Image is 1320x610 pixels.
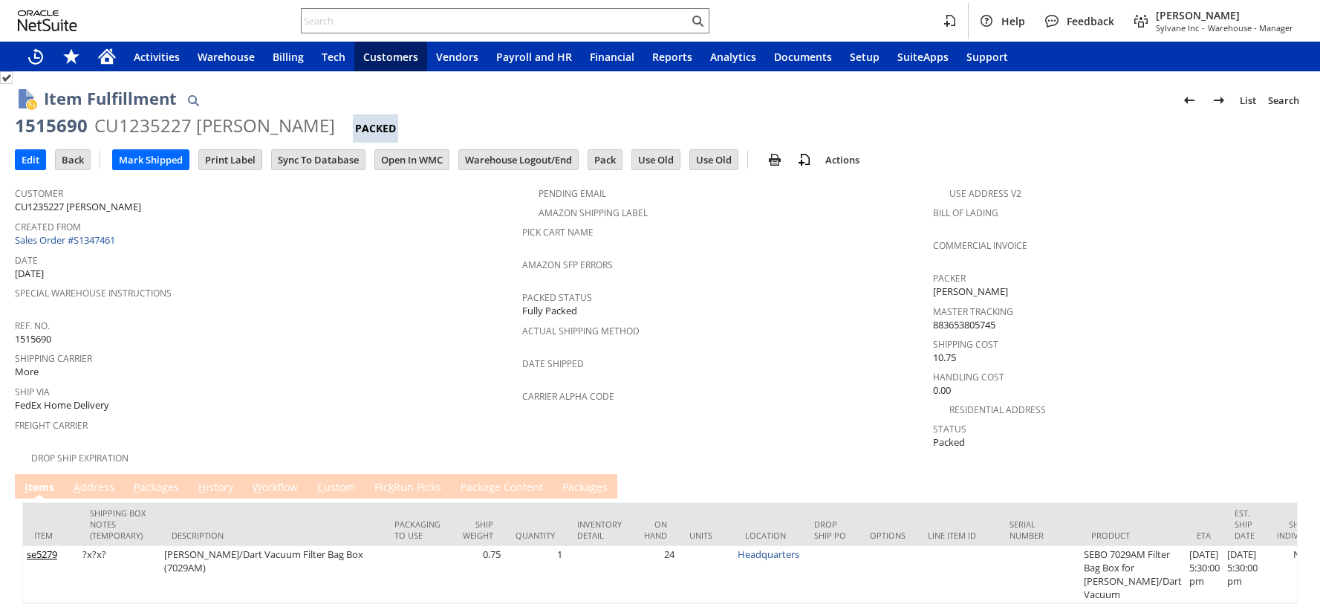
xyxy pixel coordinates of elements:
[16,150,45,169] input: Edit
[15,187,63,200] a: Customer
[933,351,956,365] span: 10.75
[745,530,792,541] div: Location
[273,50,304,64] span: Billing
[89,42,125,71] a: Home
[94,114,335,137] div: CU1235227 [PERSON_NAME]
[74,480,80,494] span: A
[463,519,493,541] div: Ship Weight
[15,365,39,379] span: More
[457,480,547,496] a: Package Content
[496,50,572,64] span: Payroll and HR
[90,507,149,541] div: Shipping Box Notes (Temporary)
[1210,91,1228,109] img: Next
[253,480,262,494] span: W
[1197,530,1212,541] div: ETA
[249,480,302,496] a: Workflow
[888,42,958,71] a: SuiteApps
[1235,507,1255,541] div: Est. Ship Date
[79,546,160,603] td: ?x?x?
[15,200,141,214] span: CU1235227 [PERSON_NAME]
[125,42,189,71] a: Activities
[130,480,183,496] a: Packages
[160,546,383,603] td: [PERSON_NAME]/Dart Vacuum Filter Bag Box (7029AM)
[172,530,372,541] div: Description
[710,50,756,64] span: Analytics
[738,548,799,561] a: Headquarters
[70,480,118,496] a: Address
[652,50,692,64] span: Reports
[933,338,998,351] a: Shipping Cost
[371,480,445,496] a: PickRun Picks
[375,150,449,169] input: Open In WMC
[774,50,832,64] span: Documents
[897,50,949,64] span: SuiteApps
[796,151,813,169] img: add-record.svg
[933,423,966,435] a: Status
[850,50,880,64] span: Setup
[933,305,1013,318] a: Master Tracking
[590,50,634,64] span: Financial
[459,150,578,169] input: Warehouse Logout/End
[489,480,495,494] span: g
[353,114,398,143] div: Packed
[15,233,119,247] a: Sales Order #S1347461
[516,530,555,541] div: Quantity
[1202,22,1205,33] span: -
[21,480,58,496] a: Items
[958,42,1017,71] a: Support
[841,42,888,71] a: Setup
[15,386,50,398] a: Ship Via
[596,480,602,494] span: e
[522,259,613,271] a: Amazon SFP Errors
[522,357,584,370] a: Date Shipped
[15,332,51,346] span: 1515690
[388,480,394,494] span: k
[588,150,622,169] input: Pack
[452,546,504,603] td: 0.75
[1180,91,1198,109] img: Previous
[933,371,1004,383] a: Handling Cost
[189,42,264,71] a: Warehouse
[15,419,88,432] a: Freight Carrier
[1208,22,1293,33] span: Warehouse - Manager
[27,548,57,561] a: se5279
[487,42,581,71] a: Payroll and HR
[1262,88,1305,112] a: Search
[633,546,678,603] td: 24
[436,50,478,64] span: Vendors
[1186,546,1223,603] td: [DATE] 5:30:00 pm
[689,530,723,541] div: Units
[1091,530,1174,541] div: Product
[690,150,738,169] input: Use Old
[25,480,28,494] span: I
[313,42,354,71] a: Tech
[134,480,140,494] span: P
[56,150,90,169] input: Back
[1156,22,1199,33] span: Sylvane Inc
[577,519,622,541] div: Inventory Detail
[15,221,81,233] a: Created From
[522,291,592,304] a: Packed Status
[933,272,966,285] a: Packer
[766,151,784,169] img: print.svg
[317,480,324,494] span: C
[689,12,706,30] svg: Search
[644,519,667,541] div: On Hand
[522,390,614,403] a: Carrier Alpha Code
[701,42,765,71] a: Analytics
[15,352,92,365] a: Shipping Carrier
[814,519,848,541] div: Drop Ship PO
[427,42,487,71] a: Vendors
[15,114,88,137] div: 1515690
[198,50,255,64] span: Warehouse
[302,12,689,30] input: Search
[34,530,68,541] div: Item
[933,285,1008,299] span: [PERSON_NAME]
[272,150,365,169] input: Sync To Database
[31,452,129,464] a: Drop Ship Expiration
[134,50,180,64] span: Activities
[632,150,680,169] input: Use Old
[1223,546,1266,603] td: [DATE] 5:30:00 pm
[949,187,1021,200] a: Use Address V2
[198,480,206,494] span: H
